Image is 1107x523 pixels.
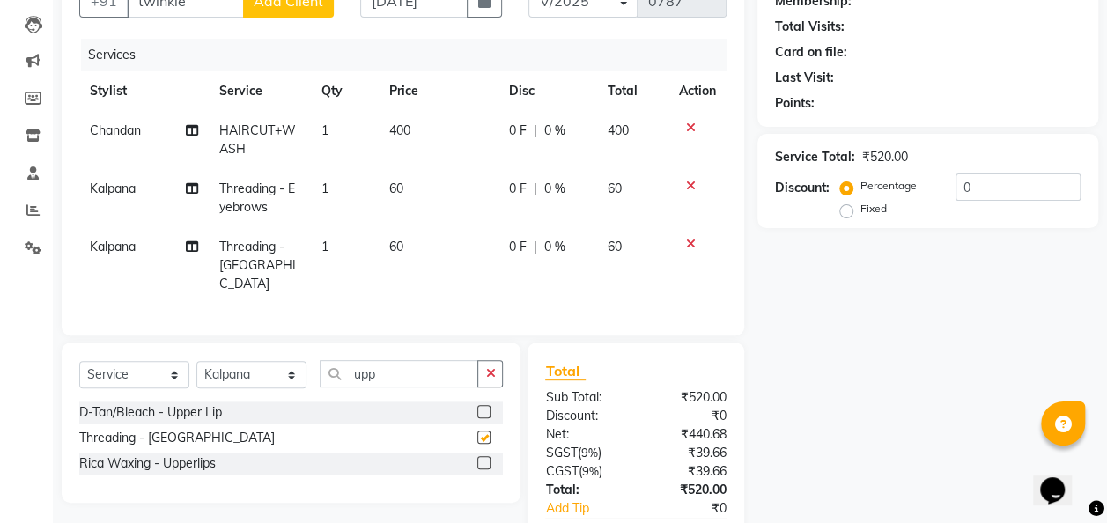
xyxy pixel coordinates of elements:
[532,444,636,462] div: ( )
[636,388,740,407] div: ₹520.00
[532,481,636,499] div: Total:
[534,122,537,140] span: |
[311,71,379,111] th: Qty
[545,463,578,479] span: CGST
[544,180,565,198] span: 0 %
[321,180,328,196] span: 1
[534,180,537,198] span: |
[1033,453,1089,505] iframe: chat widget
[775,18,845,36] div: Total Visits:
[321,239,328,254] span: 1
[79,403,222,422] div: D-Tan/Bleach - Upper Lip
[379,71,498,111] th: Price
[219,239,296,291] span: Threading - [GEOGRAPHIC_DATA]
[219,180,295,215] span: Threading - Eyebrows
[544,238,565,256] span: 0 %
[509,122,527,140] span: 0 F
[532,425,636,444] div: Net:
[607,239,621,254] span: 60
[775,43,847,62] div: Card on file:
[607,180,621,196] span: 60
[90,180,136,196] span: Kalpana
[544,122,565,140] span: 0 %
[81,39,740,71] div: Services
[321,122,328,138] span: 1
[775,94,815,113] div: Points:
[209,71,311,111] th: Service
[636,444,740,462] div: ₹39.66
[775,179,830,197] div: Discount:
[636,407,740,425] div: ₹0
[509,180,527,198] span: 0 F
[775,69,834,87] div: Last Visit:
[653,499,740,518] div: ₹0
[219,122,296,157] span: HAIRCUT+WASH
[545,362,586,380] span: Total
[581,464,598,478] span: 9%
[862,148,908,166] div: ₹520.00
[636,462,740,481] div: ₹39.66
[596,71,668,111] th: Total
[532,388,636,407] div: Sub Total:
[90,122,141,138] span: Chandan
[636,481,740,499] div: ₹520.00
[532,407,636,425] div: Discount:
[389,180,403,196] span: 60
[79,71,209,111] th: Stylist
[860,178,917,194] label: Percentage
[775,148,855,166] div: Service Total:
[389,122,410,138] span: 400
[668,71,727,111] th: Action
[498,71,597,111] th: Disc
[580,446,597,460] span: 9%
[509,238,527,256] span: 0 F
[79,454,216,473] div: Rica Waxing - Upperlips
[79,429,275,447] div: Threading - [GEOGRAPHIC_DATA]
[534,238,537,256] span: |
[532,462,636,481] div: ( )
[545,445,577,460] span: SGST
[860,201,887,217] label: Fixed
[90,239,136,254] span: Kalpana
[389,239,403,254] span: 60
[320,360,478,387] input: Search or Scan
[607,122,628,138] span: 400
[636,425,740,444] div: ₹440.68
[532,499,653,518] a: Add Tip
